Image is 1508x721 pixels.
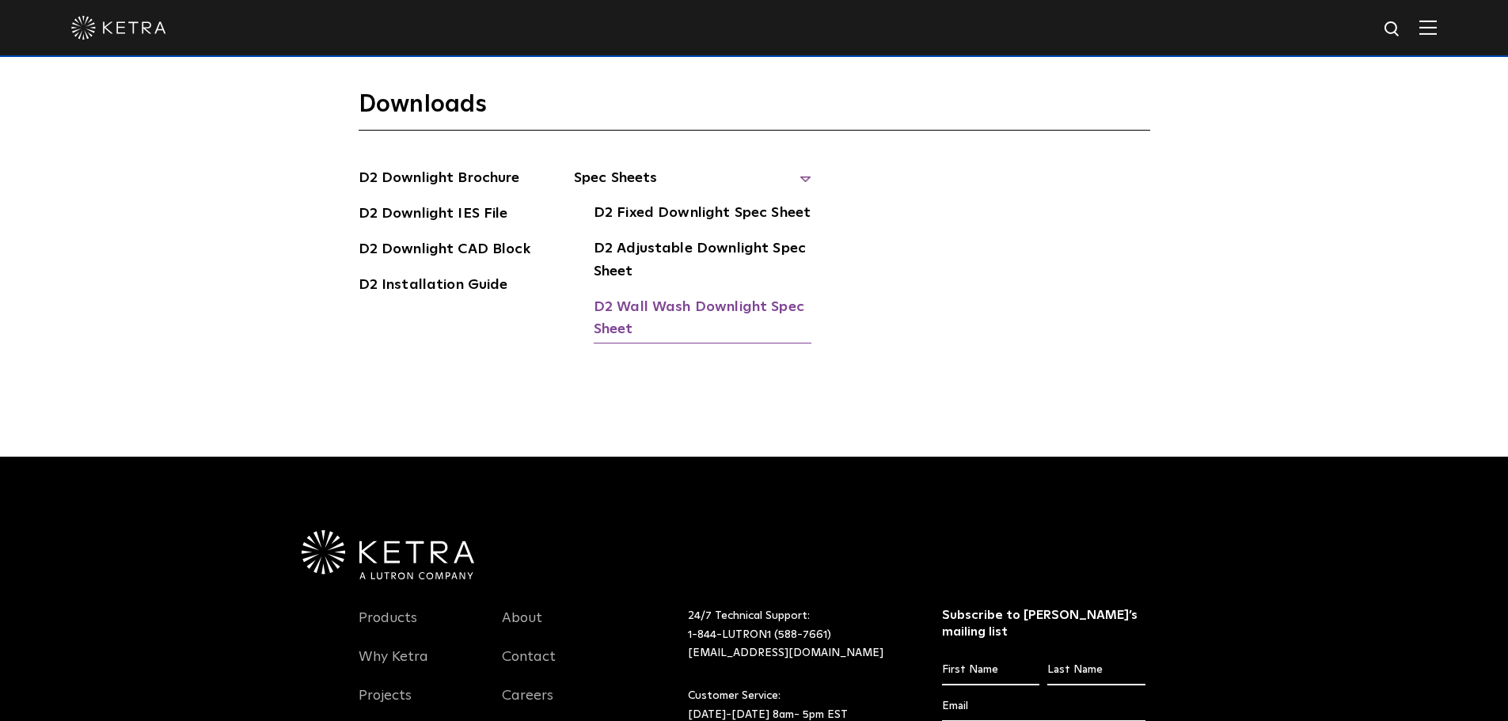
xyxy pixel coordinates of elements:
h3: Downloads [359,89,1150,131]
a: D2 Downlight IES File [359,203,508,228]
img: ketra-logo-2019-white [71,16,166,40]
img: search icon [1383,20,1403,40]
a: Why Ketra [359,648,428,685]
span: Spec Sheets [574,167,811,202]
a: D2 Downlight CAD Block [359,238,530,264]
a: Products [359,609,417,646]
a: D2 Wall Wash Downlight Spec Sheet [594,296,811,344]
a: Contact [502,648,556,685]
a: About [502,609,542,646]
a: 1-844-LUTRON1 (588-7661) [688,629,831,640]
input: Last Name [1047,655,1145,685]
a: D2 Fixed Downlight Spec Sheet [594,202,811,227]
a: [EMAIL_ADDRESS][DOMAIN_NAME] [688,647,883,658]
input: First Name [942,655,1039,685]
p: 24/7 Technical Support: [688,607,902,663]
a: D2 Installation Guide [359,274,508,299]
h3: Subscribe to [PERSON_NAME]’s mailing list [942,607,1145,640]
a: D2 Adjustable Downlight Spec Sheet [594,237,811,286]
a: D2 Downlight Brochure [359,167,520,192]
img: Hamburger%20Nav.svg [1419,20,1437,35]
img: Ketra-aLutronCo_White_RGB [302,530,474,579]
